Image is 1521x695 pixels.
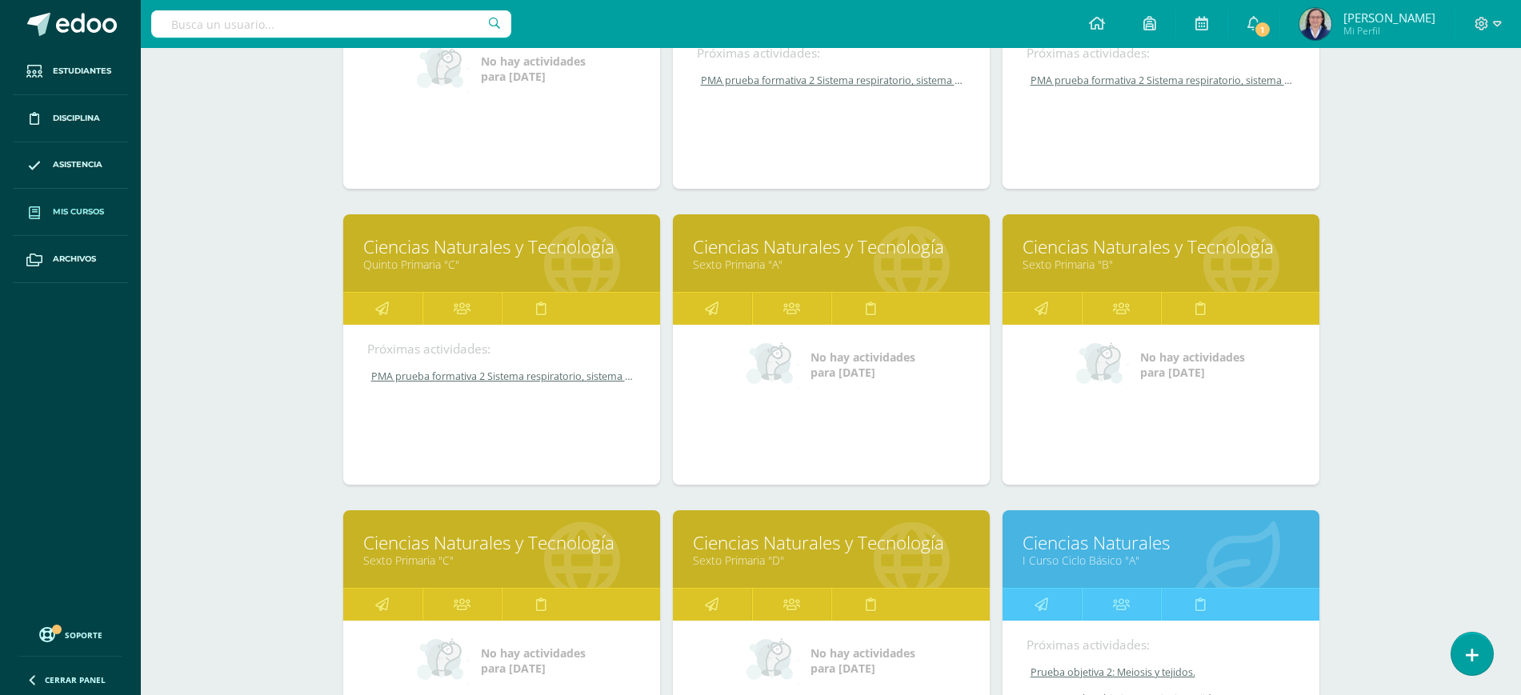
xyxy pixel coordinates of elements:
[1027,74,1297,87] a: PMA prueba formativa 2 Sistema respiratorio, sistema circulatorio y excretor
[693,553,970,568] a: Sexto Primaria "D"
[811,349,915,380] span: No hay actividades para [DATE]
[417,45,470,93] img: no_activities_small.png
[1023,530,1299,555] a: Ciencias Naturales
[13,95,128,142] a: Disciplina
[65,629,102,641] span: Soporte
[697,74,967,87] a: PMA prueba formativa 2 Sistema respiratorio, sistema circulatorio y excretor
[1023,257,1299,272] a: Sexto Primaria "B"
[13,236,128,283] a: Archivos
[1140,349,1245,380] span: No hay actividades para [DATE]
[1023,234,1299,259] a: Ciencias Naturales y Tecnología
[13,48,128,95] a: Estudiantes
[746,341,799,389] img: no_activities_small.png
[746,637,799,685] img: no_activities_small.png
[13,189,128,236] a: Mis cursos
[481,54,586,84] span: No hay actividades para [DATE]
[697,45,966,62] div: Próximas actividades:
[1343,10,1435,26] span: [PERSON_NAME]
[363,530,640,555] a: Ciencias Naturales y Tecnología
[53,158,102,171] span: Asistencia
[1023,553,1299,568] a: I Curso Ciclo Básico "A"
[1254,21,1271,38] span: 1
[53,206,104,218] span: Mis cursos
[363,257,640,272] a: Quinto Primaria "C"
[693,234,970,259] a: Ciencias Naturales y Tecnología
[481,645,586,676] span: No hay actividades para [DATE]
[363,234,640,259] a: Ciencias Naturales y Tecnología
[367,341,636,357] div: Próximas actividades:
[53,112,100,125] span: Disciplina
[1027,665,1297,679] a: Prueba objetiva 2: Meiosis y tejidos.
[1299,8,1331,40] img: b70cd412f2b01b862447bda25ceab0f5.png
[1027,637,1295,653] div: Próximas actividades:
[367,369,638,383] a: PMA prueba formativa 2 Sistema respiratorio, sistema circulatorio y excretor
[151,10,511,38] input: Busca un usuario...
[417,637,470,685] img: no_activities_small.png
[53,65,111,78] span: Estudiantes
[363,553,640,568] a: Sexto Primaria "C"
[45,674,106,685] span: Cerrar panel
[1076,341,1129,389] img: no_activities_small.png
[13,142,128,190] a: Asistencia
[19,623,122,645] a: Soporte
[53,253,96,266] span: Archivos
[1343,24,1435,38] span: Mi Perfil
[693,530,970,555] a: Ciencias Naturales y Tecnología
[693,257,970,272] a: Sexto Primaria "A"
[811,645,915,676] span: No hay actividades para [DATE]
[1027,45,1295,62] div: Próximas actividades:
